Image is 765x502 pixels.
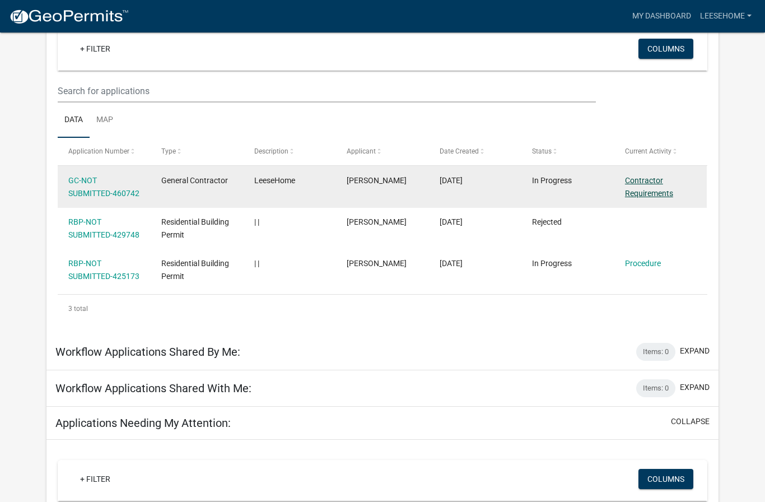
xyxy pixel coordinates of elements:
[90,103,120,138] a: Map
[347,259,407,268] span: William Leese
[68,217,139,239] a: RBP-NOT SUBMITTED-429748
[254,217,259,226] span: | |
[68,176,139,198] a: GC-NOT SUBMITTED-460742
[636,379,675,397] div: Items: 0
[625,259,661,268] a: Procedure
[347,176,407,185] span: William Leese
[532,147,552,155] span: Status
[625,176,673,198] a: Contractor Requirements
[532,217,562,226] span: Rejected
[532,259,572,268] span: In Progress
[671,416,710,427] button: collapse
[161,217,229,239] span: Residential Building Permit
[55,416,231,430] h5: Applications Needing My Attention:
[58,138,151,165] datatable-header-cell: Application Number
[243,138,336,165] datatable-header-cell: Description
[625,147,671,155] span: Current Activity
[614,138,707,165] datatable-header-cell: Current Activity
[46,10,718,334] div: collapse
[638,469,693,489] button: Columns
[71,39,119,59] a: + Filter
[68,147,129,155] span: Application Number
[151,138,244,165] datatable-header-cell: Type
[336,138,429,165] datatable-header-cell: Applicant
[58,295,707,323] div: 3 total
[55,345,240,359] h5: Workflow Applications Shared By Me:
[71,469,119,489] a: + Filter
[440,217,463,226] span: 06/02/2025
[680,382,710,393] button: expand
[68,259,139,281] a: RBP-NOT SUBMITTED-425173
[161,259,229,281] span: Residential Building Permit
[628,6,696,27] a: My Dashboard
[254,176,295,185] span: LeeseHome
[161,147,176,155] span: Type
[680,345,710,357] button: expand
[696,6,756,27] a: LeeseHome
[347,147,376,155] span: Applicant
[55,382,251,395] h5: Workflow Applications Shared With Me:
[161,176,228,185] span: General Contractor
[532,176,572,185] span: In Progress
[254,147,288,155] span: Description
[347,217,407,226] span: William Leese
[58,103,90,138] a: Data
[638,39,693,59] button: Columns
[58,80,596,103] input: Search for applications
[429,138,522,165] datatable-header-cell: Date Created
[636,343,675,361] div: Items: 0
[521,138,614,165] datatable-header-cell: Status
[440,259,463,268] span: 05/22/2025
[440,147,479,155] span: Date Created
[440,176,463,185] span: 08/07/2025
[254,259,259,268] span: | |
